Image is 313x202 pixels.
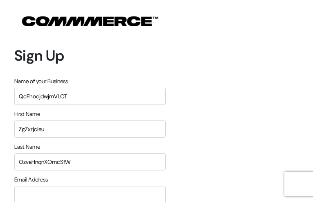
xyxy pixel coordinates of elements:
label: Name of your Business [14,77,68,86]
label: First Name [14,110,40,118]
label: Email Address [14,175,48,184]
img: COMMMERCE [22,16,158,26]
label: Last Name [14,143,40,151]
h1: Sign Up [14,47,166,64]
